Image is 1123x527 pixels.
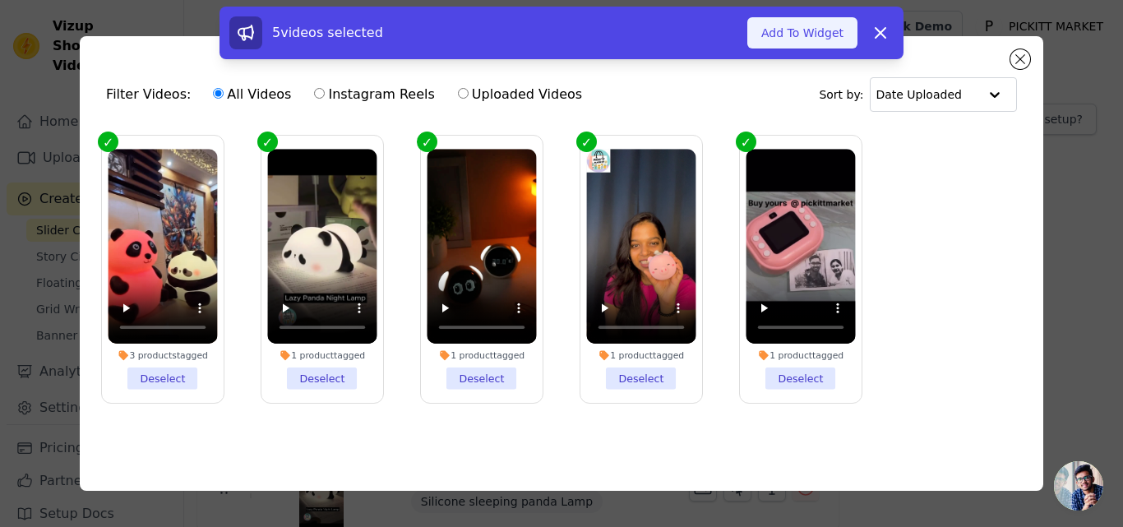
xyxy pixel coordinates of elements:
[747,17,857,49] button: Add To Widget
[106,76,591,113] div: Filter Videos:
[272,25,383,40] span: 5 videos selected
[1054,461,1103,511] a: Open chat
[267,349,377,361] div: 1 product tagged
[457,84,583,105] label: Uploaded Videos
[746,349,855,361] div: 1 product tagged
[212,84,292,105] label: All Videos
[427,349,536,361] div: 1 product tagged
[586,349,696,361] div: 1 product tagged
[313,84,435,105] label: Instagram Reels
[819,77,1017,112] div: Sort by:
[108,349,217,361] div: 3 products tagged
